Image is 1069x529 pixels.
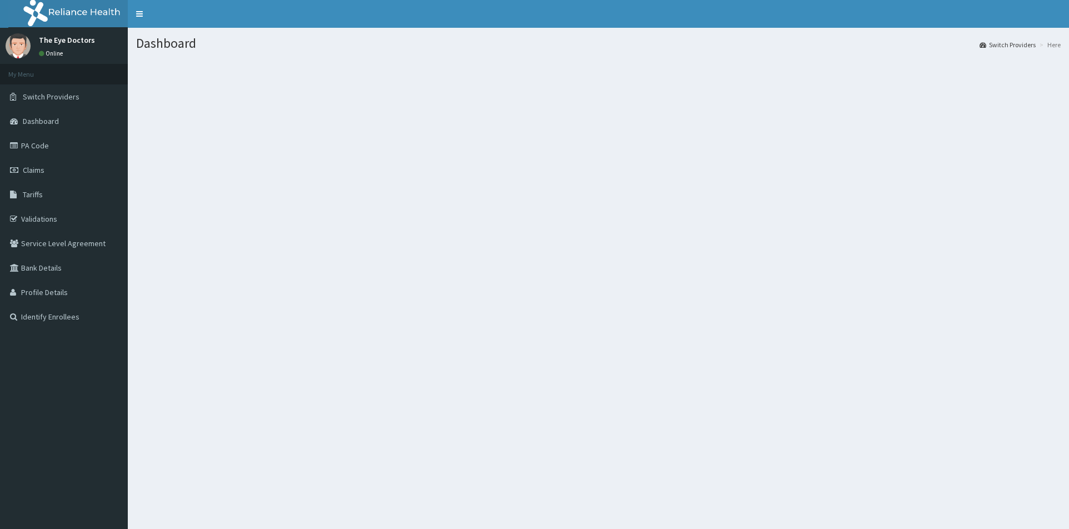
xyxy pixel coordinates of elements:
[23,116,59,126] span: Dashboard
[136,36,1061,51] h1: Dashboard
[6,33,31,58] img: User Image
[1037,40,1061,49] li: Here
[23,165,44,175] span: Claims
[39,36,95,44] p: The Eye Doctors
[23,92,79,102] span: Switch Providers
[980,40,1036,49] a: Switch Providers
[39,49,66,57] a: Online
[23,189,43,199] span: Tariffs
